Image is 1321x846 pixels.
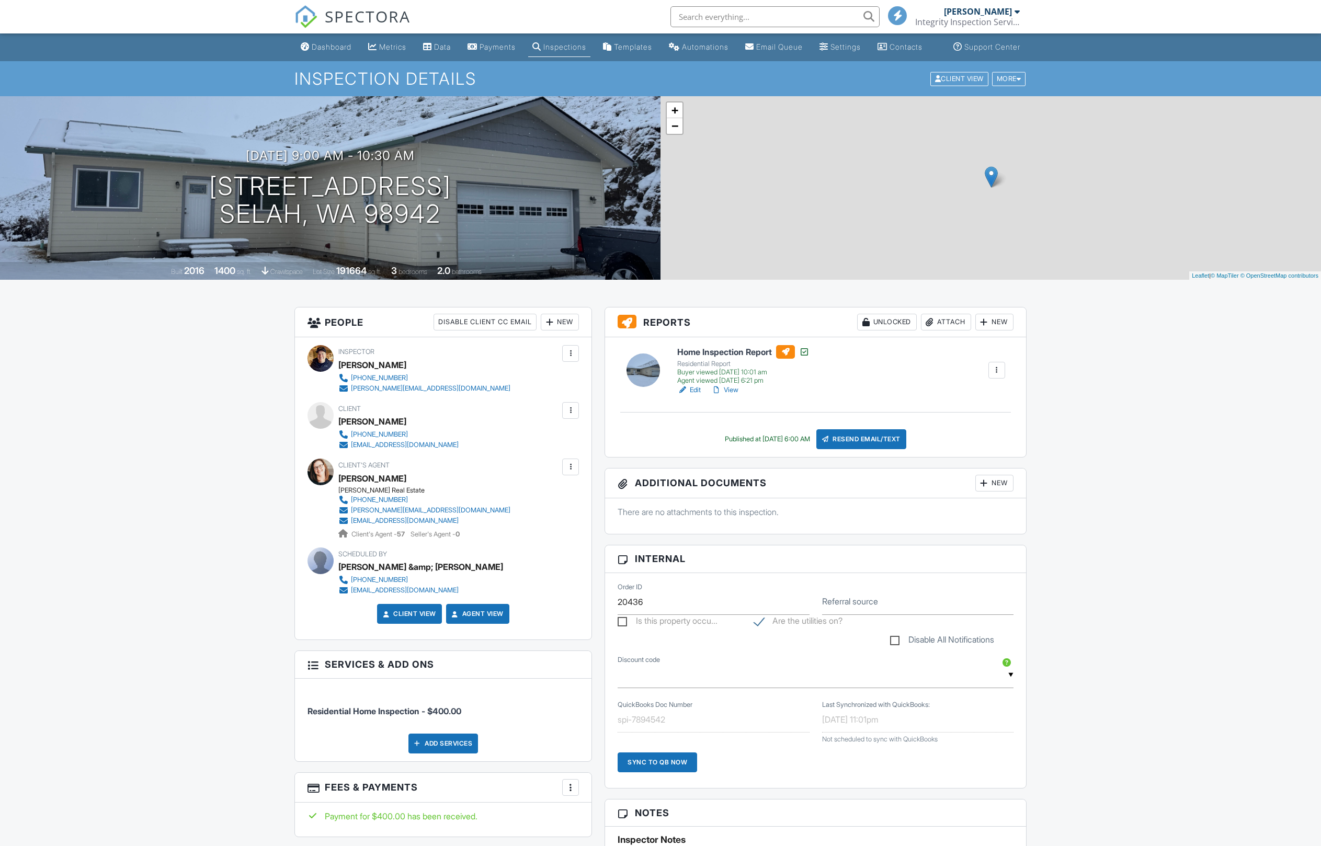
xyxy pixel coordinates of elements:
a: SPECTORA [294,14,411,36]
a: Zoom in [667,102,682,118]
div: Payments [480,42,516,51]
div: [PERSON_NAME][EMAIL_ADDRESS][DOMAIN_NAME] [351,506,510,515]
div: [PERSON_NAME][EMAIL_ADDRESS][DOMAIN_NAME] [351,384,510,393]
h3: People [295,307,591,337]
a: [PHONE_NUMBER] [338,575,495,585]
div: [PERSON_NAME] [338,414,406,429]
h5: Inspector Notes [618,834,1013,845]
div: Resend Email/Text [816,429,906,449]
img: The Best Home Inspection Software - Spectora [294,5,317,28]
div: Inspections [543,42,586,51]
a: Agent View [450,609,504,619]
input: Search everything... [670,6,880,27]
a: Dashboard [297,38,356,57]
label: Discount code [618,655,660,665]
a: [PHONE_NUMBER] [338,495,510,505]
div: Published at [DATE] 6:00 AM [725,435,810,443]
span: Residential Home Inspection - $400.00 [308,706,461,716]
div: | [1189,271,1321,280]
div: [PHONE_NUMBER] [351,374,408,382]
div: Automations [682,42,728,51]
a: Leaflet [1192,272,1209,279]
div: Dashboard [312,42,351,51]
a: [EMAIL_ADDRESS][DOMAIN_NAME] [338,516,510,526]
h3: Fees & Payments [295,773,591,803]
h3: [DATE] 9:00 am - 10:30 am [246,148,415,163]
a: View [711,385,738,395]
h3: Services & Add ons [295,651,591,678]
a: Automations (Basic) [665,38,733,57]
div: [PERSON_NAME] Real Estate [338,486,519,495]
div: Metrics [379,42,406,51]
div: Settings [830,42,861,51]
h1: [STREET_ADDRESS] Selah, WA 98942 [209,173,451,228]
div: Email Queue [756,42,803,51]
span: Client [338,405,361,413]
div: Payment for $400.00 has been received. [308,810,579,822]
span: sq.ft. [368,268,381,276]
div: New [975,314,1013,330]
label: Last Synchronized with QuickBooks: [822,700,930,710]
label: Are the utilities on? [754,616,842,629]
h1: Inspection Details [294,70,1027,88]
label: Referral source [822,596,878,607]
div: [PHONE_NUMBER] [351,496,408,504]
span: SPECTORA [325,5,411,27]
div: Contacts [890,42,923,51]
span: bedrooms [398,268,427,276]
a: Email Queue [741,38,807,57]
div: [PERSON_NAME] &amp; [PERSON_NAME] [338,559,503,575]
div: Agent viewed [DATE] 6:21 pm [677,376,810,385]
span: Lot Size [313,268,335,276]
span: Client's Agent [338,461,390,469]
div: Unlocked [857,314,917,330]
div: Integrity Inspection Services LLC [915,17,1020,27]
a: Templates [599,38,656,57]
a: [PERSON_NAME][EMAIL_ADDRESS][DOMAIN_NAME] [338,505,510,516]
label: Order ID [618,582,642,592]
h6: Home Inspection Report [677,345,810,359]
div: Client View [930,72,988,86]
div: [EMAIL_ADDRESS][DOMAIN_NAME] [351,517,459,525]
a: Payments [463,38,520,57]
span: bathrooms [452,268,482,276]
span: Inspector [338,348,374,356]
a: Metrics [364,38,411,57]
h3: Internal [605,545,1026,573]
a: [EMAIL_ADDRESS][DOMAIN_NAME] [338,585,495,596]
a: [PERSON_NAME] [338,471,406,486]
div: [PHONE_NUMBER] [351,430,408,439]
a: Client View [381,609,436,619]
a: Inspections [528,38,590,57]
a: [PERSON_NAME][EMAIL_ADDRESS][DOMAIN_NAME] [338,383,510,394]
div: 2.0 [437,265,450,276]
span: crawlspace [270,268,303,276]
h3: Reports [605,307,1026,337]
span: Seller's Agent - [411,530,460,538]
div: [PERSON_NAME] [944,6,1012,17]
a: Zoom out [667,118,682,134]
li: Service: Residential Home Inspection [308,687,579,725]
div: [PERSON_NAME] [338,357,406,373]
span: Client's Agent - [351,530,406,538]
div: 191664 [336,265,367,276]
label: Is this property occupied? [618,616,718,629]
span: Built [171,268,183,276]
div: Add Services [408,734,478,753]
div: Templates [614,42,652,51]
a: Edit [677,385,701,395]
a: [PHONE_NUMBER] [338,429,459,440]
a: © MapTiler [1211,272,1239,279]
div: Support Center [964,42,1020,51]
h3: Notes [605,799,1026,827]
a: Data [419,38,455,57]
div: 3 [391,265,397,276]
h3: Additional Documents [605,468,1026,498]
a: [PHONE_NUMBER] [338,373,510,383]
div: Attach [921,314,971,330]
div: More [992,72,1026,86]
a: © OpenStreetMap contributors [1240,272,1318,279]
p: There are no attachments to this inspection. [618,506,1013,518]
strong: 57 [397,530,405,538]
